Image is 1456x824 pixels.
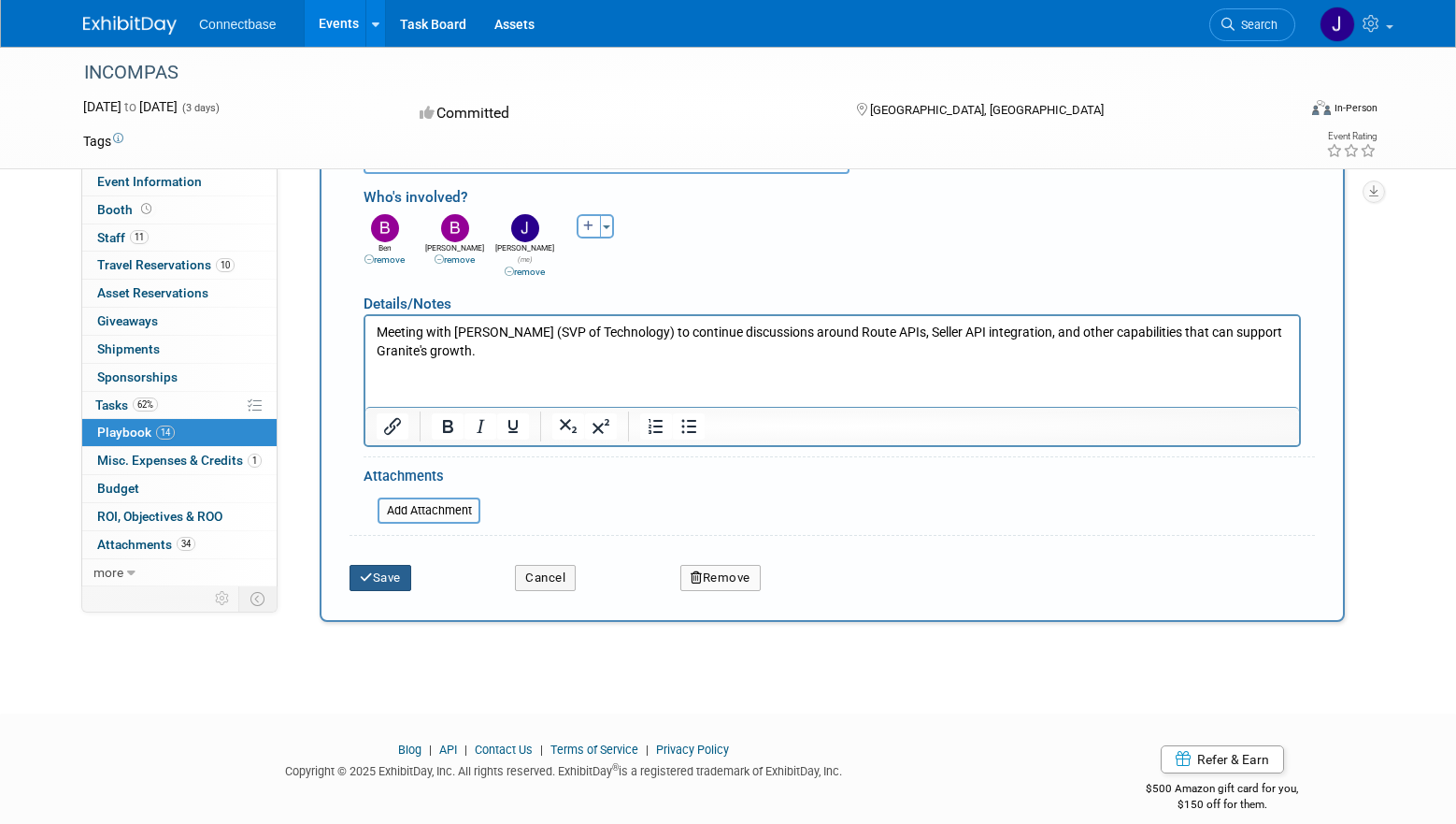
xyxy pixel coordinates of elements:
span: [GEOGRAPHIC_DATA], [GEOGRAPHIC_DATA] [870,103,1104,117]
span: Booth not reserved yet [137,202,155,216]
div: Committed [414,97,827,130]
a: Privacy Policy [656,743,729,757]
span: Event Information [97,174,202,189]
span: [DATE] [DATE] [83,99,178,114]
a: Misc. Expenses & Credits1 [82,447,277,474]
span: 62% [133,398,158,412]
span: Misc. Expenses & Credits [97,453,262,468]
span: Search [1235,18,1278,32]
button: Bold [432,413,464,440]
span: | [460,743,472,757]
span: Booth [97,202,155,217]
a: remove [505,267,545,277]
a: Shipments [82,336,277,363]
a: Playbook14 [82,419,277,446]
img: Format-Inperson.png [1312,100,1331,115]
span: (me) [518,255,533,264]
a: Budget [82,475,277,502]
div: [PERSON_NAME] [424,242,485,267]
div: [PERSON_NAME] [494,242,555,279]
span: 11 [130,230,149,244]
a: remove [364,254,405,265]
div: $500 Amazon gift card for you, [1072,769,1374,812]
button: Superscript [585,413,617,440]
a: Staff11 [82,224,277,252]
button: Remove [680,565,761,591]
a: remove [435,254,475,265]
div: INCOMPAS [78,56,1267,90]
div: Attachments [364,467,480,491]
div: Event Rating [1326,132,1377,141]
span: more [93,565,123,580]
img: B.jpg [441,214,469,242]
a: Asset Reservations [82,280,277,307]
a: Sponsorships [82,364,277,391]
span: 34 [177,537,195,551]
button: Insert/edit link [377,413,408,440]
span: to [121,99,139,114]
button: Underline [497,413,529,440]
a: Tasks62% [82,392,277,419]
span: Asset Reservations [97,285,208,300]
span: 1 [248,454,262,468]
span: Giveaways [97,313,158,328]
button: Italic [464,413,496,440]
img: B.jpg [371,214,399,242]
span: ROI, Objectives & ROO [97,509,222,524]
button: Save [350,565,411,591]
a: API [439,743,457,757]
span: Connectbase [199,17,277,32]
button: Numbered list [640,413,672,440]
span: Travel Reservations [97,257,235,272]
span: Tasks [95,398,158,412]
div: $150 off for them. [1072,797,1374,813]
span: Shipments [97,341,160,356]
span: Budget [97,481,139,496]
img: J.jpg [511,214,539,242]
span: Playbook [97,425,175,440]
a: Refer & Earn [1161,745,1284,773]
a: Giveaways [82,308,277,335]
a: Attachments34 [82,531,277,558]
td: Tags [83,132,123,151]
div: In-Person [1334,101,1377,115]
a: more [82,559,277,586]
span: 14 [156,426,175,440]
td: Personalize Event Tab Strip [207,586,239,611]
span: | [641,743,653,757]
img: ExhibitDay [83,16,177,35]
img: John Reumann [1320,7,1355,42]
div: Event Format [1185,97,1377,125]
span: (3 days) [180,102,220,114]
a: Booth [82,196,277,224]
div: Ben [354,242,415,267]
a: ROI, Objectives & ROO [82,503,277,530]
a: Event Information [82,168,277,195]
div: Details/Notes [364,280,1301,314]
sup: ® [612,762,619,773]
a: Contact Us [475,743,533,757]
span: Attachments [97,537,195,552]
span: Sponsorships [97,369,178,384]
span: | [424,743,436,757]
a: Blog [398,743,421,757]
a: Travel Reservations10 [82,252,277,279]
div: Who's involved? [364,179,1315,210]
td: Toggle Event Tabs [239,586,278,611]
span: Staff [97,230,149,245]
span: 10 [216,258,235,272]
iframe: Rich Text Area [365,316,1299,407]
span: | [535,743,548,757]
a: Terms of Service [550,743,638,757]
a: Search [1209,8,1295,41]
button: Bullet list [673,413,705,440]
button: Subscript [552,413,584,440]
div: Copyright © 2025 ExhibitDay, Inc. All rights reserved. ExhibitDay is a registered trademark of Ex... [83,759,1044,780]
button: Cancel [515,565,576,591]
